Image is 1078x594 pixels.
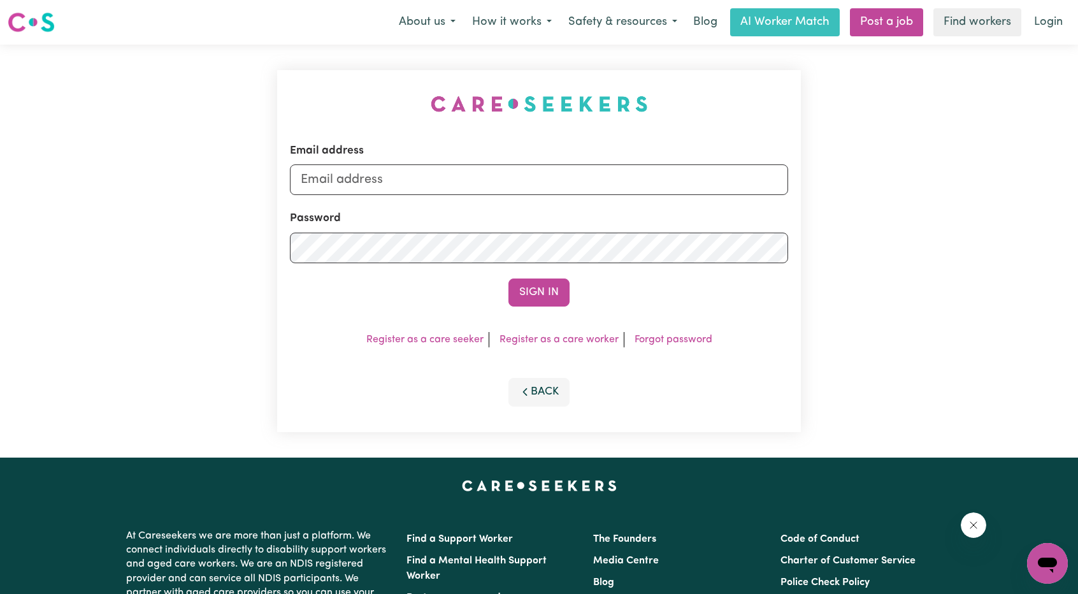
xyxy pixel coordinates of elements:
a: AI Worker Match [730,8,840,36]
a: Find a Support Worker [406,534,513,544]
label: Password [290,210,341,227]
a: Code of Conduct [780,534,859,544]
a: Register as a care worker [499,335,619,345]
a: Login [1026,8,1070,36]
a: Careseekers home page [462,481,617,491]
a: Find workers [933,8,1021,36]
label: Email address [290,143,364,159]
a: Blog [593,577,614,588]
a: Register as a care seeker [366,335,484,345]
span: Need any help? [8,9,77,19]
a: Blog [686,8,725,36]
button: Back [508,378,570,406]
button: Sign In [508,279,570,307]
img: Careseekers logo [8,11,55,34]
a: The Founders [593,534,656,544]
button: About us [391,9,464,36]
a: Post a job [850,8,923,36]
iframe: Button to launch messaging window [1027,543,1068,584]
a: Careseekers logo [8,8,55,37]
a: Forgot password [635,335,712,345]
button: How it works [464,9,560,36]
button: Safety & resources [560,9,686,36]
a: Find a Mental Health Support Worker [406,556,547,581]
a: Media Centre [593,556,659,566]
input: Email address [290,164,788,195]
a: Charter of Customer Service [780,556,916,566]
a: Police Check Policy [780,577,870,588]
iframe: Close message [961,512,986,538]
